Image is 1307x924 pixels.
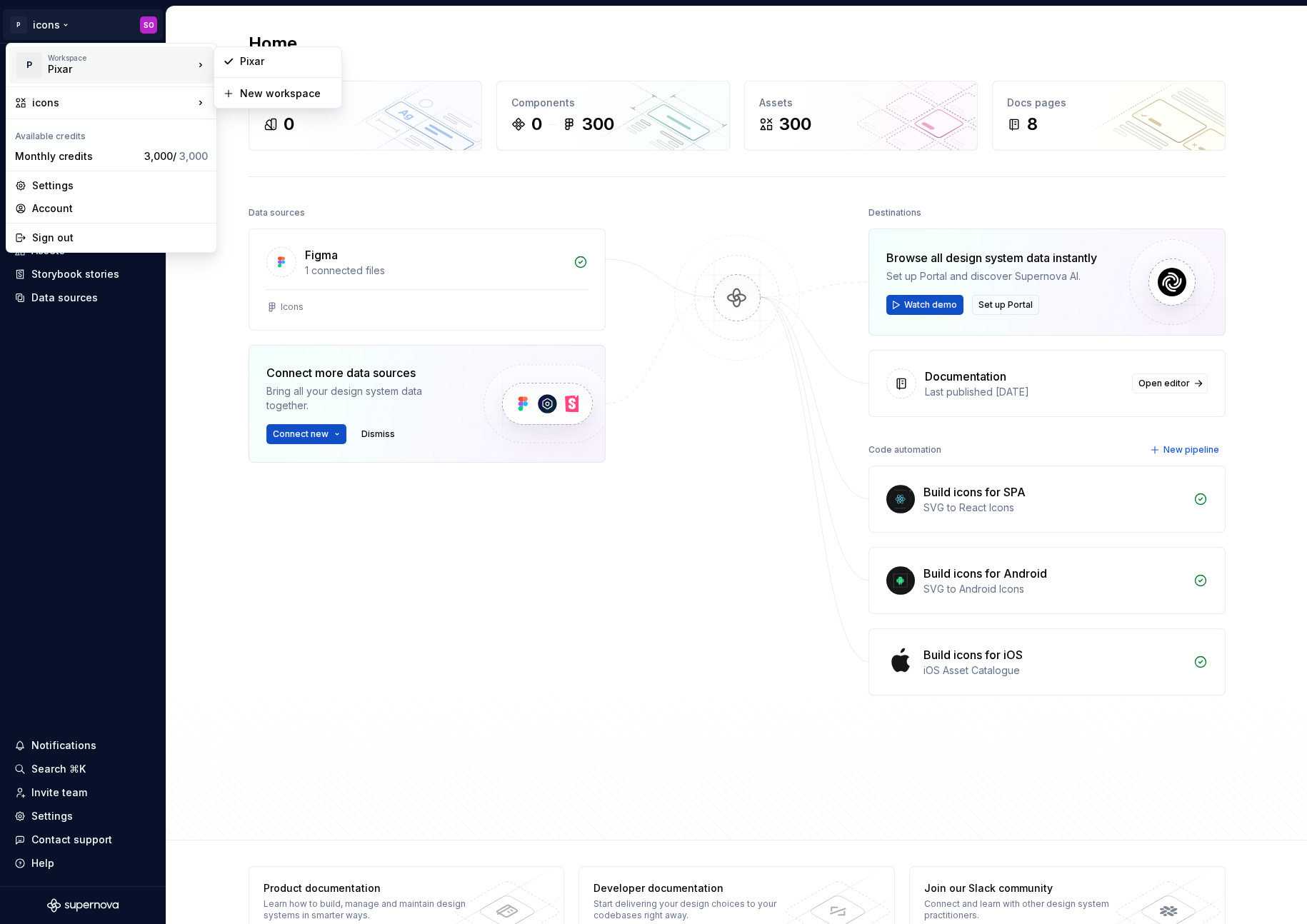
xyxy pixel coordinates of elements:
div: icons [32,96,194,110]
div: Pixar [48,62,169,76]
div: Monthly credits [15,149,139,164]
div: New workspace [240,86,333,101]
span: 3,000 [179,150,208,162]
div: Sign out [32,231,208,245]
div: Available credits [9,122,214,145]
div: P [16,52,42,78]
div: Account [32,201,208,216]
div: Workspace [48,54,194,62]
div: Pixar [240,54,333,69]
div: Settings [32,179,208,193]
span: 3,000 / [144,150,208,162]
